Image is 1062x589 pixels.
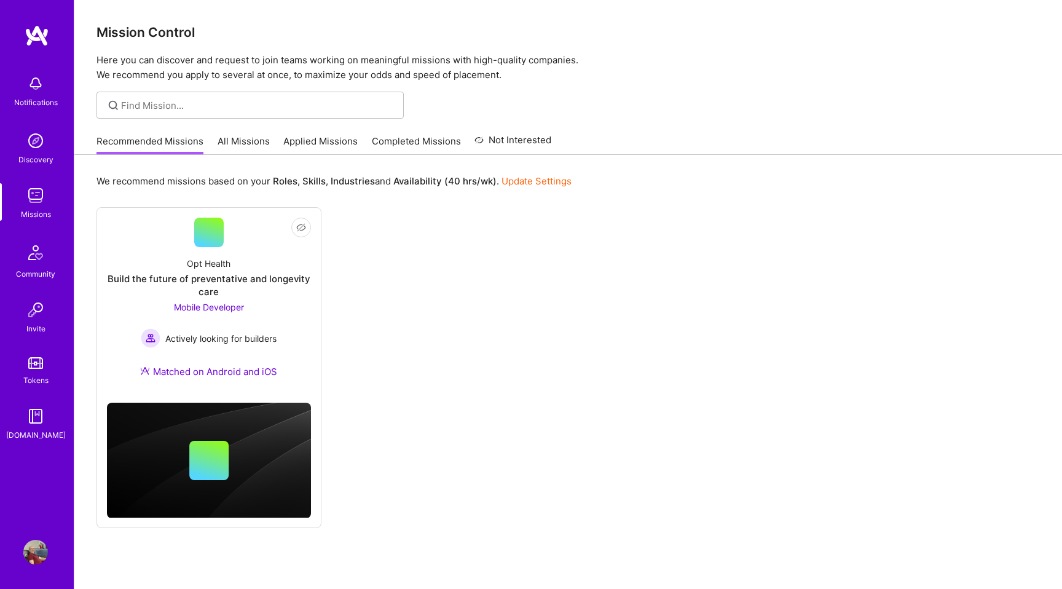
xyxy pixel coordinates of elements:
[21,238,50,267] img: Community
[16,267,55,280] div: Community
[28,357,43,369] img: tokens
[140,366,150,376] img: Ateam Purple Icon
[474,133,551,155] a: Not Interested
[393,175,497,187] b: Availability (40 hrs/wk)
[23,540,48,564] img: User Avatar
[25,25,49,47] img: logo
[302,175,326,187] b: Skills
[107,403,311,518] img: cover
[372,135,461,155] a: Completed Missions
[23,71,48,96] img: bell
[96,135,203,155] a: Recommended Missions
[502,175,572,187] a: Update Settings
[218,135,270,155] a: All Missions
[23,404,48,429] img: guide book
[6,429,66,441] div: [DOMAIN_NAME]
[107,272,311,298] div: Build the future of preventative and longevity care
[106,98,120,113] i: icon SearchGrey
[107,218,311,393] a: Opt HealthBuild the future of preventative and longevity careMobile Developer Actively looking fo...
[18,153,53,166] div: Discovery
[296,223,306,232] i: icon EyeClosed
[283,135,358,155] a: Applied Missions
[121,99,395,112] input: Find Mission...
[23,374,49,387] div: Tokens
[96,53,1040,82] p: Here you can discover and request to join teams working on meaningful missions with high-quality ...
[174,302,244,312] span: Mobile Developer
[20,540,51,564] a: User Avatar
[23,183,48,208] img: teamwork
[23,298,48,322] img: Invite
[23,128,48,153] img: discovery
[14,96,58,109] div: Notifications
[331,175,375,187] b: Industries
[187,257,230,270] div: Opt Health
[140,365,277,378] div: Matched on Android and iOS
[26,322,45,335] div: Invite
[273,175,297,187] b: Roles
[96,175,572,188] p: We recommend missions based on your , , and .
[96,25,1040,40] h3: Mission Control
[21,208,51,221] div: Missions
[165,332,277,345] span: Actively looking for builders
[141,328,160,348] img: Actively looking for builders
